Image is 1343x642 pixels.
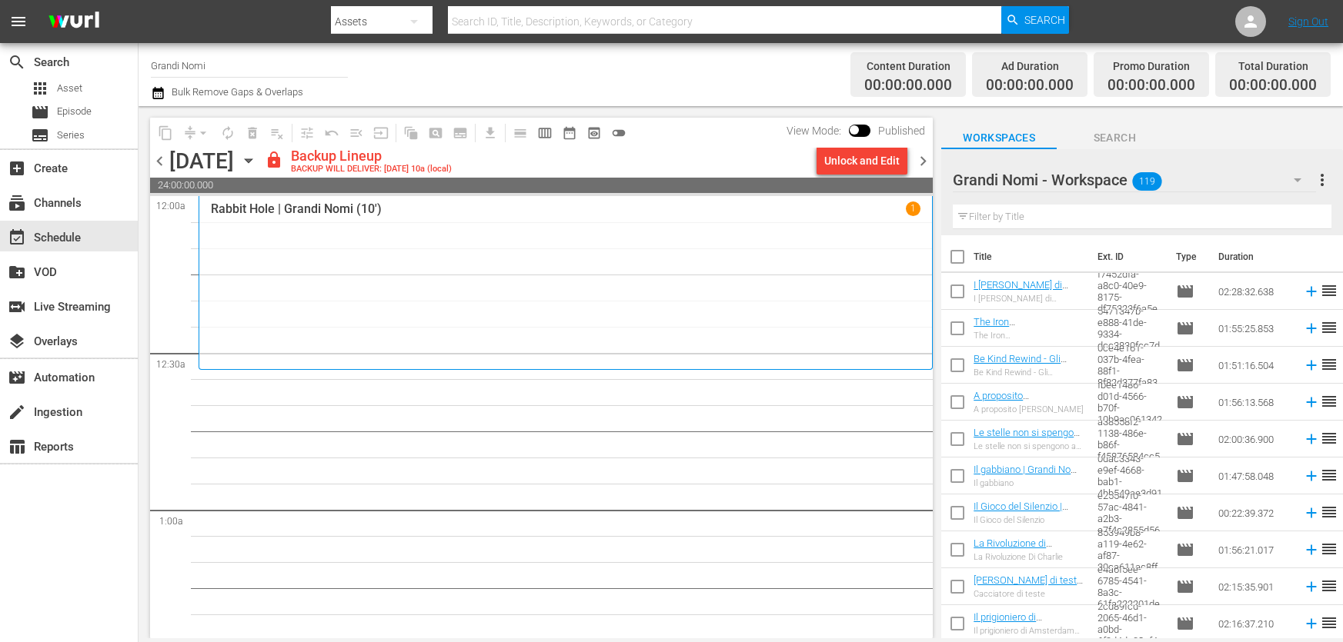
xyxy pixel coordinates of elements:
[1176,504,1194,522] span: Episode
[31,126,49,145] span: Series
[1320,392,1338,411] span: reorder
[1212,347,1297,384] td: 01:51:16.504
[953,158,1316,201] div: Grandi Nomi - Workspace
[1320,577,1338,595] span: reorder
[1091,457,1170,494] td: 0dac3343-e9ef-4668-bab1-4bb549ae3d91
[1212,384,1297,421] td: 01:56:13.568
[8,403,26,421] span: Ingestion
[31,79,49,98] span: Asset
[1303,578,1320,595] svg: Add to Schedule
[974,574,1083,597] a: [PERSON_NAME] di teste | Grandi Nomi (10')
[1176,467,1194,485] span: Episode
[537,125,553,141] span: calendar_view_week_outlined
[1303,320,1320,337] svg: Add to Schedule
[1176,541,1194,559] span: Episode
[57,81,82,96] span: Asset
[974,368,1085,378] div: Be Kind Rewind - Gli acchiappafilm
[1303,467,1320,484] svg: Add to Schedule
[169,86,303,98] span: Bulk Remove Gaps & Overlaps
[974,294,1085,304] div: I [PERSON_NAME] di Brokeback Mountain
[289,118,319,148] span: Customize Events
[1320,614,1338,632] span: reorder
[37,4,111,40] img: ans4CAIJ8jUAAAAAAAAAAAAAAAAAAAAAAAAgQb4GAAAAAAAAAAAAAAAAAAAAAAAAJMjXAAAAAAAAAAAAAAAAAAAAAAAAgAT5G...
[1229,55,1317,77] div: Total Duration
[8,194,26,212] span: Channels
[974,589,1085,599] div: Cacciatore di teste
[1091,310,1170,347] td: 5471347b-e888-41de-9334-dcc3830fcc7d
[1176,393,1194,411] span: Episode
[974,552,1085,562] div: La Rivoluzione Di Charlie
[8,228,26,247] span: Schedule
[974,316,1080,351] a: The Iron [DEMOGRAPHIC_DATA] | Grandi Nomi (10')
[1303,541,1320,558] svg: Add to Schedule
[1091,384,1170,421] td: fbee1486-d01d-4566-b70f-10b9ac061342
[1320,429,1338,447] span: reorder
[8,53,26,72] span: Search
[849,125,860,135] span: Toggle to switch from Published to Draft view.
[178,121,215,145] span: Remove Gaps & Overlaps
[870,125,933,137] span: Published
[974,331,1085,341] div: The Iron [DEMOGRAPHIC_DATA]
[423,121,448,145] span: Create Search Block
[1091,421,1170,457] td: a38558f2-1138-486e-b86f-f45876584cc5
[8,437,26,456] span: Reports
[1107,55,1195,77] div: Promo Duration
[941,128,1057,148] span: Workspaces
[864,55,952,77] div: Content Duration
[1229,77,1317,95] span: 00:00:00.000
[1320,540,1338,558] span: reorder
[8,263,26,281] span: VOD
[1212,421,1297,457] td: 02:00:36.900
[1212,494,1297,531] td: 00:22:39.372
[1024,6,1065,34] span: Search
[1107,77,1195,95] span: 00:00:00.000
[1176,319,1194,338] span: Episode
[974,404,1085,414] div: A proposito [PERSON_NAME]
[562,125,577,141] span: date_range_outlined
[1091,605,1170,642] td: 2cd89fcd-2065-46d1-a0bd-6f9d4dc08af4
[8,159,26,178] span: Create
[57,104,92,119] span: Episode
[1176,430,1194,448] span: Episode
[974,626,1085,636] div: Il prigioniero di Amsterdam (aka Corrispondente 17)
[817,147,907,175] button: Unlock and Edit
[1167,235,1209,278] th: Type
[1176,356,1194,374] span: Episode
[986,77,1074,95] span: 00:00:00.000
[586,125,602,141] span: preview_outlined
[211,201,382,216] p: Rabbit Hole | Grandi Nomi (10')
[1303,283,1320,300] svg: Add to Schedule
[153,121,178,145] span: Copy Lineup
[1212,605,1297,642] td: 02:16:37.210
[1320,503,1338,521] span: reorder
[240,121,265,145] span: Select an event to delete
[1320,281,1338,300] span: reorder
[1303,615,1320,632] svg: Add to Schedule
[1091,494,1170,531] td: e25547f0-57ac-4841-a2b3-e7f4c2855d56
[1176,577,1194,596] span: Episode
[974,441,1085,451] div: Le stelle non si spengono a [GEOGRAPHIC_DATA]
[1176,614,1194,633] span: Episode
[824,147,900,175] div: Unlock and Edit
[265,121,289,145] span: Clear Lineup
[1091,568,1170,605] td: e4a6f5ee-6785-4541-8a3c-61fa222201de
[914,151,933,171] span: chevron_right
[1088,235,1166,278] th: Ext. ID
[910,203,916,214] p: 1
[291,148,452,165] div: Backup Lineup
[169,148,234,174] div: [DATE]
[1313,161,1331,198] button: more_vert
[57,128,85,143] span: Series
[1212,457,1297,494] td: 01:47:58.048
[1303,357,1320,374] svg: Add to Schedule
[1212,273,1297,310] td: 02:28:32.638
[1001,6,1069,34] button: Search
[974,390,1083,424] a: A proposito [PERSON_NAME] | Grandi Nomi (10')
[974,537,1083,572] a: La Rivoluzione di [PERSON_NAME] | Grandi Nomi (10')
[986,55,1074,77] div: Ad Duration
[1320,355,1338,374] span: reorder
[974,353,1071,388] a: Be Kind Rewind - Gli acchiappafilm | Grandi Nomi (10')
[1320,466,1338,484] span: reorder
[557,121,582,145] span: Month Calendar View
[1303,394,1320,411] svg: Add to Schedule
